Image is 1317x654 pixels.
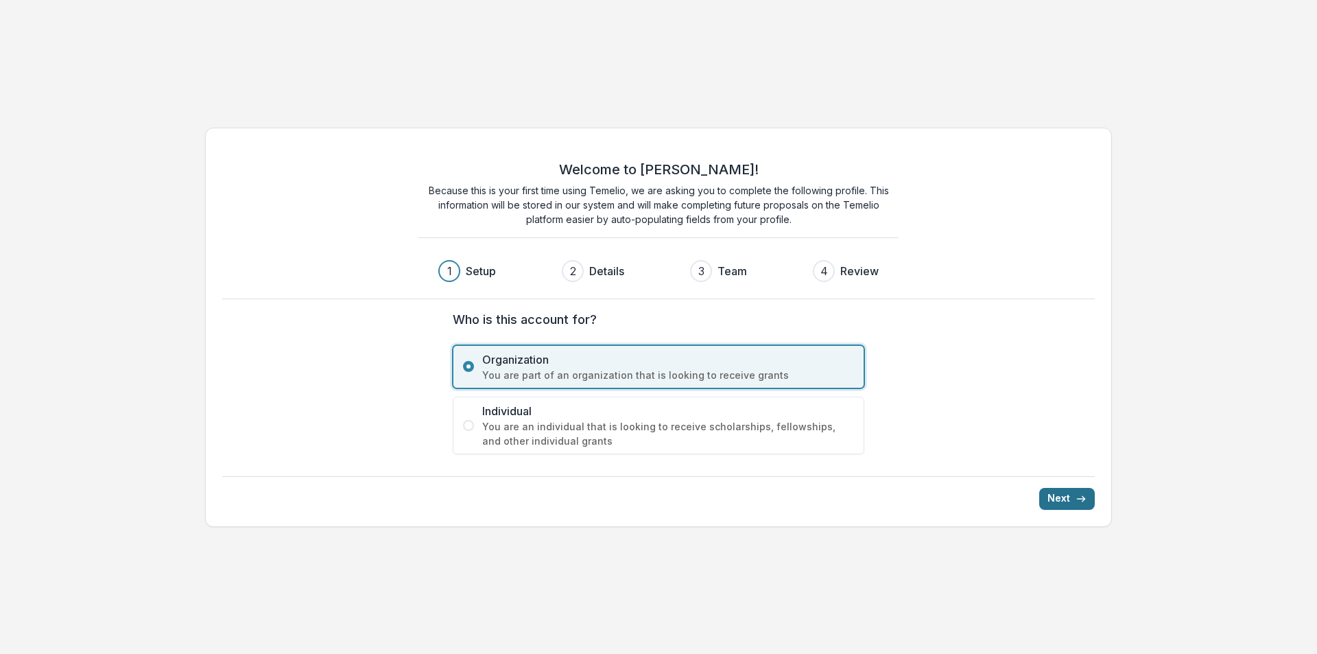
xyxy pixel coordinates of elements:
[418,183,899,226] p: Because this is your first time using Temelio, we are asking you to complete the following profil...
[453,310,856,329] label: Who is this account for?
[840,263,879,279] h3: Review
[559,161,759,178] h2: Welcome to [PERSON_NAME]!
[820,263,828,279] div: 4
[447,263,452,279] div: 1
[570,263,576,279] div: 2
[482,368,854,382] span: You are part of an organization that is looking to receive grants
[466,263,496,279] h3: Setup
[482,419,854,448] span: You are an individual that is looking to receive scholarships, fellowships, and other individual ...
[717,263,747,279] h3: Team
[1039,488,1095,510] button: Next
[482,351,854,368] span: Organization
[589,263,624,279] h3: Details
[438,260,879,282] div: Progress
[698,263,704,279] div: 3
[482,403,854,419] span: Individual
